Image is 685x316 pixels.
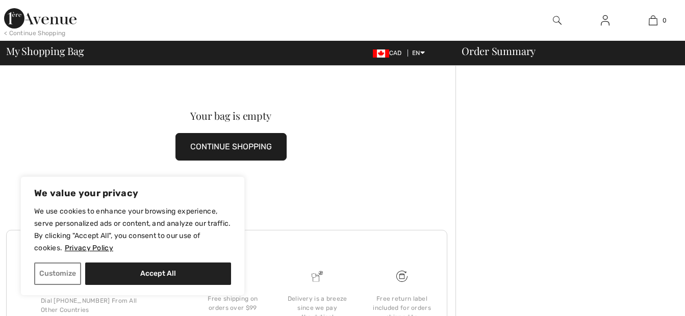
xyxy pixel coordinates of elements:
img: Delivery is a breeze since we pay the duties! [312,271,323,282]
button: CONTINUE SHOPPING [175,133,287,161]
div: Your bag is empty [29,111,433,121]
span: CAD [373,49,406,57]
img: search the website [553,14,562,27]
div: Order Summary [449,46,679,56]
a: Privacy Policy [64,243,114,253]
div: Free shipping on orders over $99 [198,294,267,312]
button: Customize [34,262,81,285]
p: We use cookies to enhance your browsing experience, serve personalized ads or content, and analyz... [34,205,231,254]
div: We value your privacy [20,176,245,296]
span: 0 [663,16,667,25]
img: 1ère Avenue [4,8,77,29]
span: EN [412,49,425,57]
button: Accept All [85,262,231,285]
p: We value your privacy [34,187,231,199]
a: 0 [629,14,676,27]
img: My Bag [649,14,657,27]
img: Free shipping on orders over $99 [396,271,408,282]
div: < Continue Shopping [4,29,66,38]
img: Canadian Dollar [373,49,389,58]
span: My Shopping Bag [6,46,84,56]
img: My Info [601,14,610,27]
p: Dial [PHONE_NUMBER] From All Other Countries [41,296,178,314]
a: Sign In [593,14,618,27]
